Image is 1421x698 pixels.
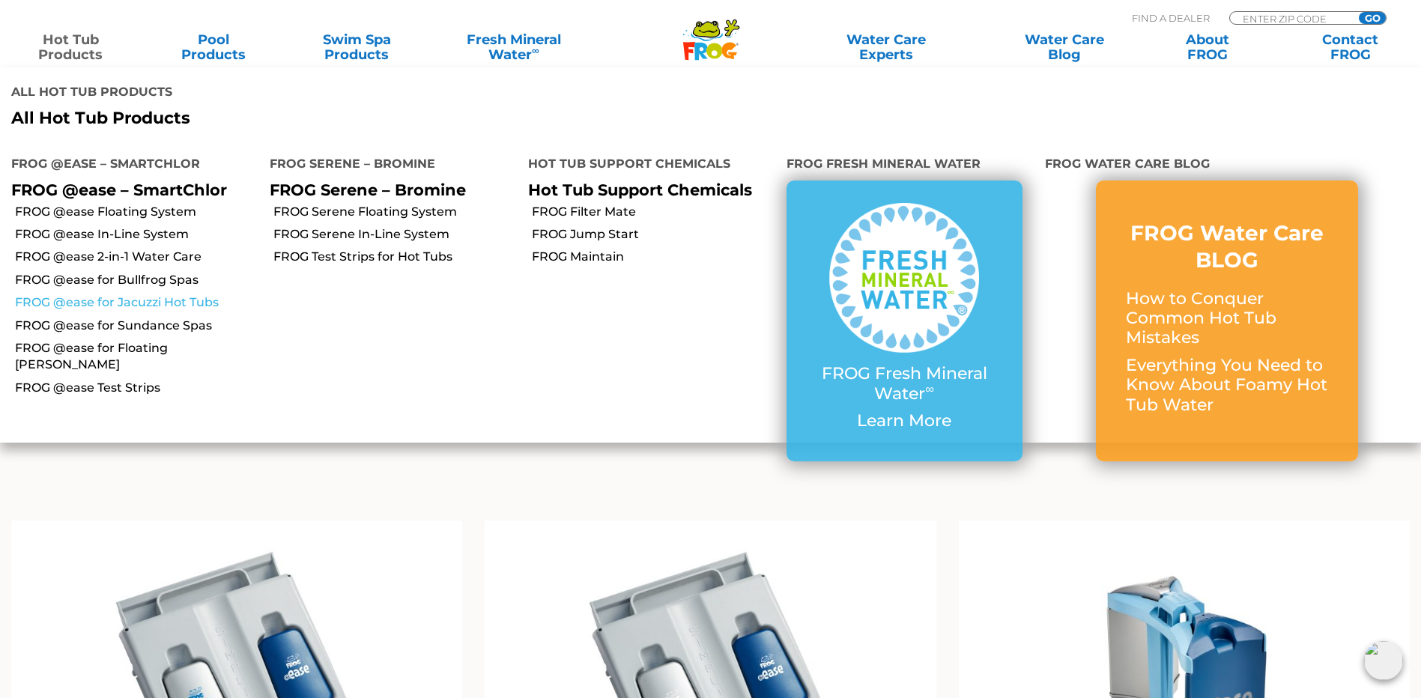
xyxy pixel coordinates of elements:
p: Hot Tub Support Chemicals [528,180,764,199]
h4: All Hot Tub Products [11,79,700,109]
a: AboutFROG [1151,32,1263,62]
sup: ∞ [925,381,934,396]
a: ContactFROG [1294,32,1406,62]
input: Zip Code Form [1241,12,1342,25]
p: Find A Dealer [1132,11,1210,25]
a: Water CareBlog [1008,32,1120,62]
p: Learn More [816,411,993,431]
a: FROG @ease Floating System [15,204,258,220]
h4: FROG Water Care Blog [1045,151,1410,180]
a: All Hot Tub Products [11,109,700,128]
a: FROG Serene Floating System [273,204,517,220]
a: Hot TubProducts [15,32,127,62]
a: FROG @ease for Jacuzzi Hot Tubs [15,294,258,311]
h4: FROG Serene – Bromine [270,151,506,180]
a: FROG @ease for Floating [PERSON_NAME] [15,340,258,374]
a: FROG Serene In-Line System [273,226,517,243]
sup: ∞ [532,44,539,56]
a: FROG @ease In-Line System [15,226,258,243]
a: FROG Test Strips for Hot Tubs [273,249,517,265]
a: FROG Filter Mate [532,204,775,220]
a: FROG Fresh Mineral Water∞ Learn More [816,203,993,438]
h4: FROG @ease – SmartChlor [11,151,247,180]
a: FROG @ease 2-in-1 Water Care [15,249,258,265]
a: FROG Water Care BLOG How to Conquer Common Hot Tub Mistakes Everything You Need to Know About Foa... [1126,219,1328,422]
a: FROG @ease Test Strips [15,380,258,396]
a: Swim SpaProducts [301,32,413,62]
p: Everything You Need to Know About Foamy Hot Tub Water [1126,356,1328,415]
h3: FROG Water Care BLOG [1126,219,1328,274]
p: FROG @ease – SmartChlor [11,180,247,199]
h4: FROG Fresh Mineral Water [787,151,1022,180]
img: openIcon [1364,641,1403,680]
a: PoolProducts [158,32,270,62]
a: FROG Maintain [532,249,775,265]
a: Water CareExperts [796,32,977,62]
a: FROG @ease for Bullfrog Spas [15,272,258,288]
input: GO [1359,12,1386,24]
p: FROG Fresh Mineral Water [816,364,993,404]
a: FROG Jump Start [532,226,775,243]
a: FROG @ease for Sundance Spas [15,318,258,334]
p: FROG Serene – Bromine [270,180,506,199]
h4: Hot Tub Support Chemicals [528,151,764,180]
p: How to Conquer Common Hot Tub Mistakes [1126,289,1328,348]
a: Fresh MineralWater∞ [444,32,584,62]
